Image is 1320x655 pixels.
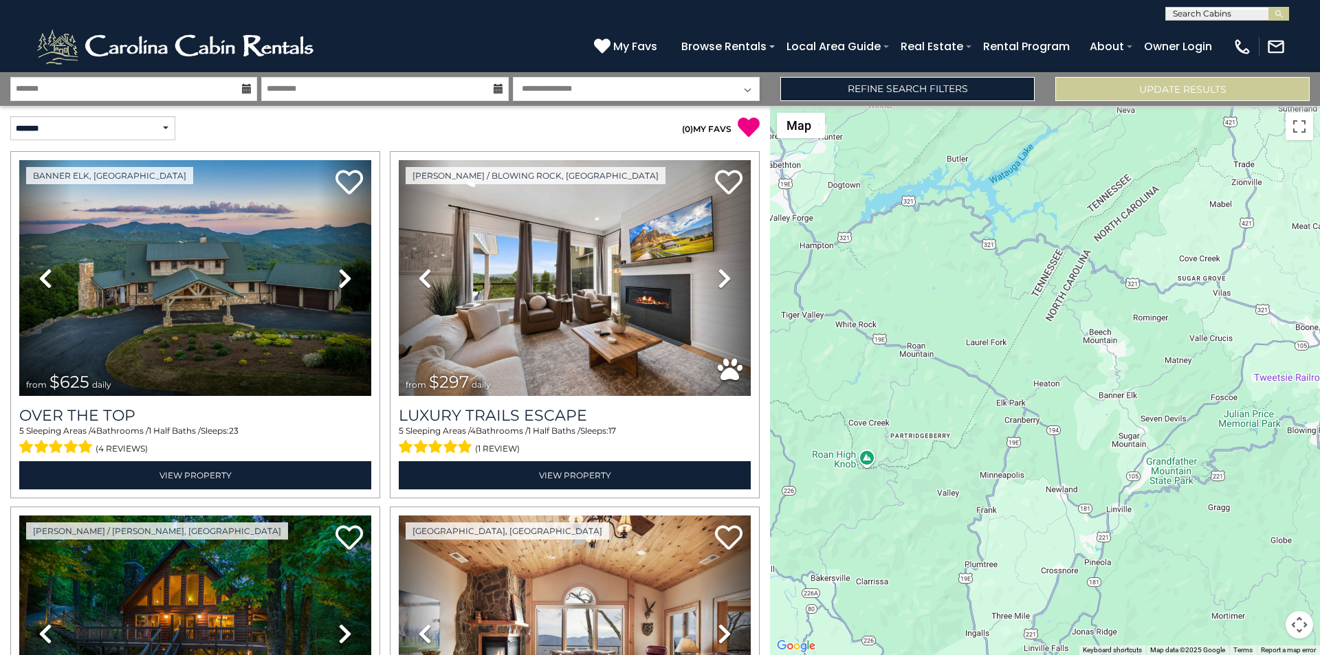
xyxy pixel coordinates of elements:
a: View Property [19,461,371,489]
span: $297 [429,372,469,392]
a: [PERSON_NAME] / [PERSON_NAME], [GEOGRAPHIC_DATA] [26,522,288,540]
button: Update Results [1055,77,1310,101]
a: Add to favorites [715,168,742,198]
button: Map camera controls [1286,611,1313,639]
img: thumbnail_168695581.jpeg [399,160,751,396]
a: Add to favorites [335,168,363,198]
span: from [26,379,47,390]
span: 23 [229,425,239,436]
span: Map data ©2025 Google [1150,646,1225,654]
span: 5 [19,425,24,436]
span: $625 [49,372,89,392]
a: (0)MY FAVS [682,124,731,134]
span: from [406,379,426,390]
img: thumbnail_167153549.jpeg [19,160,371,396]
span: 4 [91,425,96,436]
span: Map [786,118,811,133]
a: Refine Search Filters [780,77,1035,101]
span: 17 [608,425,616,436]
a: [PERSON_NAME] / Blowing Rock, [GEOGRAPHIC_DATA] [406,167,665,184]
span: daily [472,379,491,390]
a: View Property [399,461,751,489]
a: Banner Elk, [GEOGRAPHIC_DATA] [26,167,193,184]
a: Over The Top [19,406,371,425]
span: (1 review) [475,440,520,458]
img: phone-regular-white.png [1233,37,1252,56]
a: Open this area in Google Maps (opens a new window) [773,637,819,655]
a: Owner Login [1137,34,1219,58]
a: Report a map error [1261,646,1316,654]
span: 1 Half Baths / [148,425,201,436]
span: ( ) [682,124,693,134]
a: Real Estate [894,34,970,58]
a: My Favs [594,38,661,56]
a: Luxury Trails Escape [399,406,751,425]
a: Local Area Guide [780,34,888,58]
button: Change map style [777,113,825,138]
a: Add to favorites [715,524,742,553]
img: Google [773,637,819,655]
button: Toggle fullscreen view [1286,113,1313,140]
a: Add to favorites [335,524,363,553]
span: 1 Half Baths / [528,425,580,436]
div: Sleeping Areas / Bathrooms / Sleeps: [399,425,751,458]
span: 4 [470,425,476,436]
button: Keyboard shortcuts [1083,645,1142,655]
a: Rental Program [976,34,1077,58]
img: White-1-2.png [34,26,320,67]
a: Terms [1233,646,1253,654]
a: About [1083,34,1131,58]
div: Sleeping Areas / Bathrooms / Sleeps: [19,425,371,458]
a: Browse Rentals [674,34,773,58]
span: My Favs [613,38,657,55]
span: daily [92,379,111,390]
img: mail-regular-white.png [1266,37,1286,56]
span: 5 [399,425,404,436]
span: (4 reviews) [96,440,148,458]
span: 0 [685,124,690,134]
a: [GEOGRAPHIC_DATA], [GEOGRAPHIC_DATA] [406,522,609,540]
